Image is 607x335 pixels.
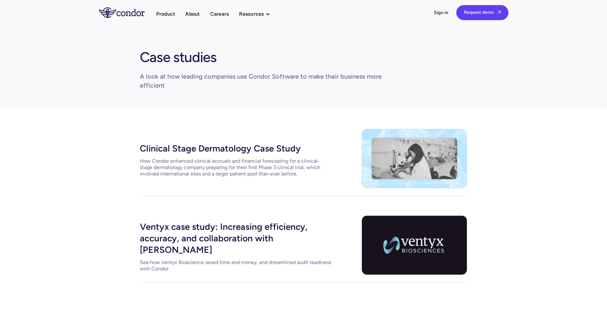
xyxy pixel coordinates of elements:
[140,72,386,90] div: A look at how leading companies use Condor Software to make their business more efficient
[140,140,332,177] a: Clinical Stage Dermatology Case StudyHow Condor enhanced clinical accruals and financial forecast...
[140,158,332,177] div: How Condor enhanced clinical accruals and financial forecasting for a clinical-stage dermatology ...
[99,7,156,18] a: home
[140,218,332,257] div: Ventyx case study: Increasing efficiency, accuracy, and collaboration with [PERSON_NAME]
[140,140,332,155] div: Clinical Stage Dermatology Case Study
[185,10,200,18] a: About
[140,259,332,272] div: See how Ventyx Bioscience saved time and money, and streamlined audit readiness with Condor.
[140,218,332,272] a: Ventyx case study: Increasing efficiency, accuracy, and collaboration with [PERSON_NAME]See how V...
[434,10,449,16] a: Sign in
[140,46,217,66] h1: Case studies
[239,10,276,18] div: Resources
[156,10,175,18] a: Product
[210,10,229,18] a: Careers
[498,10,501,14] span: 
[456,5,508,20] a: Request demo
[239,10,264,18] div: Resources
